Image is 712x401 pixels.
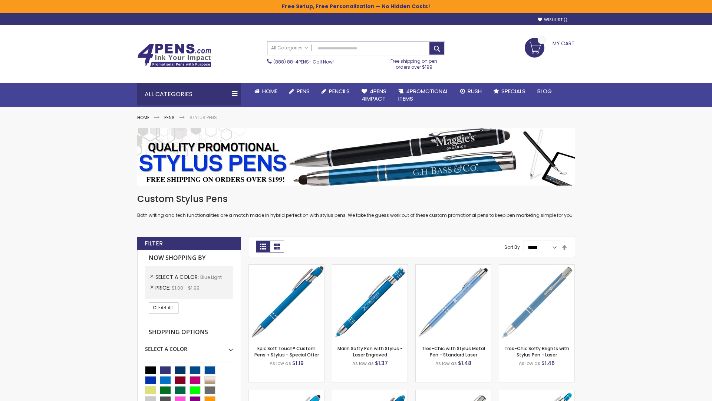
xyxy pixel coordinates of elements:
a: Ellipse Stylus Pen - Standard Laser-Blue - Light [249,390,324,396]
span: Price [155,284,172,291]
span: All Categories [271,45,308,51]
h1: Custom Stylus Pens [137,193,575,205]
a: Home [137,114,149,121]
span: $1.48 [458,359,471,367]
span: As low as [270,360,291,366]
span: Rush [468,87,482,95]
a: Blog [531,83,558,100]
a: Pens [164,114,175,121]
a: Specials [488,83,531,100]
span: $1.00 - $1.99 [172,285,200,291]
img: Stylus Pens [137,128,575,186]
a: Epic Soft Touch® Custom Pens + Stylus - Special Offer [254,345,319,358]
strong: Now Shopping by [145,250,233,266]
a: 4Pens4impact [356,83,392,107]
span: - Call Now! [273,59,334,65]
a: Pencils [316,83,356,100]
span: Select A Color [155,273,200,281]
div: All Categories [137,83,241,105]
span: Blog [537,87,552,95]
span: 4PROMOTIONAL ITEMS [398,87,448,102]
div: Free shipping on pen orders over $199 [383,55,445,70]
span: Clear All [153,304,174,311]
a: Home [248,83,283,100]
a: Wishlist [538,17,567,23]
strong: Filter [145,239,163,248]
img: 4P-MS8B-Blue - Light [249,265,324,340]
span: As low as [519,360,540,366]
img: 4Pens Custom Pens and Promotional Products [137,43,211,67]
a: 4PROMOTIONALITEMS [392,83,454,107]
strong: Grid [256,241,270,252]
img: Marin Softy Pen with Stylus - Laser Engraved-Blue - Light [332,265,408,340]
a: Marin Softy Pen with Stylus - Laser Engraved-Blue - Light [332,264,408,271]
div: Both writing and tech functionalities are a match made in hybrid perfection with stylus pens. We ... [137,193,575,219]
a: Clear All [149,303,178,313]
img: Tres-Chic with Stylus Metal Pen - Standard Laser-Blue - Light [416,265,491,340]
div: Select A Color [145,340,233,353]
span: Home [262,87,277,95]
strong: Shopping Options [145,325,233,340]
span: Specials [501,87,525,95]
a: Pens [283,83,316,100]
span: As low as [435,360,457,366]
a: Tres-Chic Softy Brights with Stylus Pen - Laser-Blue - Light [499,264,574,271]
a: Ellipse Softy Brights with Stylus Pen - Laser-Blue - Light [332,390,408,396]
a: Tres-Chic Softy Brights with Stylus Pen - Laser [504,345,569,358]
a: Tres-Chic with Stylus Metal Pen - Standard Laser-Blue - Light [416,264,491,271]
span: $1.46 [541,359,555,367]
a: All Categories [267,42,312,54]
a: 4P-MS8B-Blue - Light [249,264,324,271]
a: Tres-Chic with Stylus Metal Pen - Standard Laser [422,345,485,358]
span: Blue Light [200,274,222,280]
span: Pencils [329,87,350,95]
span: 4Pens 4impact [362,87,386,102]
a: Tres-Chic Touch Pen - Standard Laser-Blue - Light [416,390,491,396]
label: Sort By [504,244,520,250]
a: (888) 88-4PENS [273,59,309,65]
span: $1.37 [375,359,388,367]
strong: Stylus Pens [189,114,217,121]
a: Rush [454,83,488,100]
img: Tres-Chic Softy Brights with Stylus Pen - Laser-Blue - Light [499,265,574,340]
span: $1.19 [292,359,304,367]
span: Pens [297,87,310,95]
span: As low as [352,360,374,366]
a: Marin Softy Pen with Stylus - Laser Engraved [337,345,403,358]
a: Phoenix Softy Brights with Stylus Pen - Laser-Blue - Light [499,390,574,396]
